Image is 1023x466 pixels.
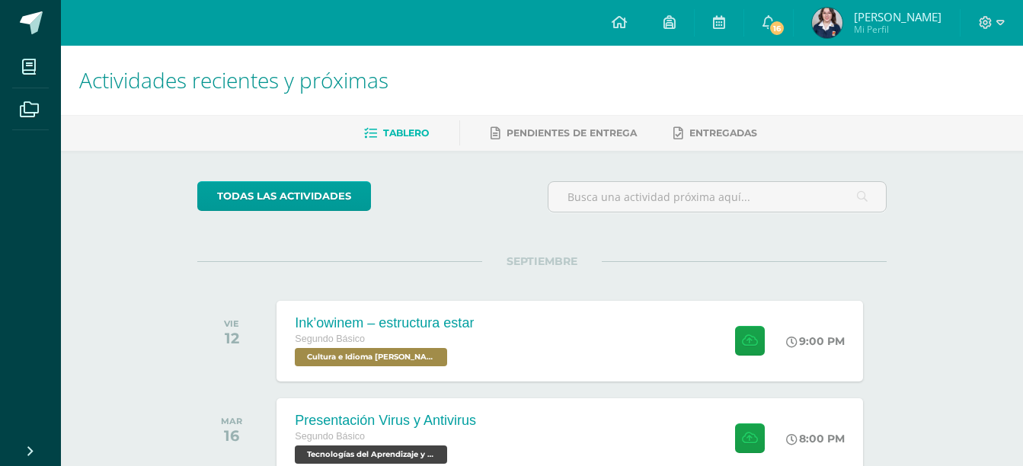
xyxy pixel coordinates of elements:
span: Tablero [383,127,429,139]
span: [PERSON_NAME] [854,9,941,24]
div: 8:00 PM [786,432,845,445]
span: SEPTIEMBRE [482,254,602,268]
div: 12 [224,329,239,347]
span: Segundo Básico [295,334,365,344]
div: VIE [224,318,239,329]
span: Actividades recientes y próximas [79,65,388,94]
span: Pendientes de entrega [507,127,637,139]
span: Cultura e Idioma Maya Garífuna o Xinca 'B' [295,348,447,366]
div: MAR [221,416,242,426]
div: 16 [221,426,242,445]
span: 16 [769,20,785,37]
span: Tecnologías del Aprendizaje y la Comunicación 'B' [295,445,447,464]
div: 9:00 PM [786,334,845,348]
img: 849aadf8a0ed262548596e344b522165.png [812,8,842,38]
span: Mi Perfil [854,23,941,36]
div: Presentación Virus y Antivirus [295,413,476,429]
a: Pendientes de entrega [491,121,637,145]
a: Entregadas [673,121,757,145]
input: Busca una actividad próxima aquí... [548,182,886,212]
div: Ink’owinem – estructura estar [295,315,474,331]
span: Entregadas [689,127,757,139]
a: todas las Actividades [197,181,371,211]
span: Segundo Básico [295,431,365,442]
a: Tablero [364,121,429,145]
